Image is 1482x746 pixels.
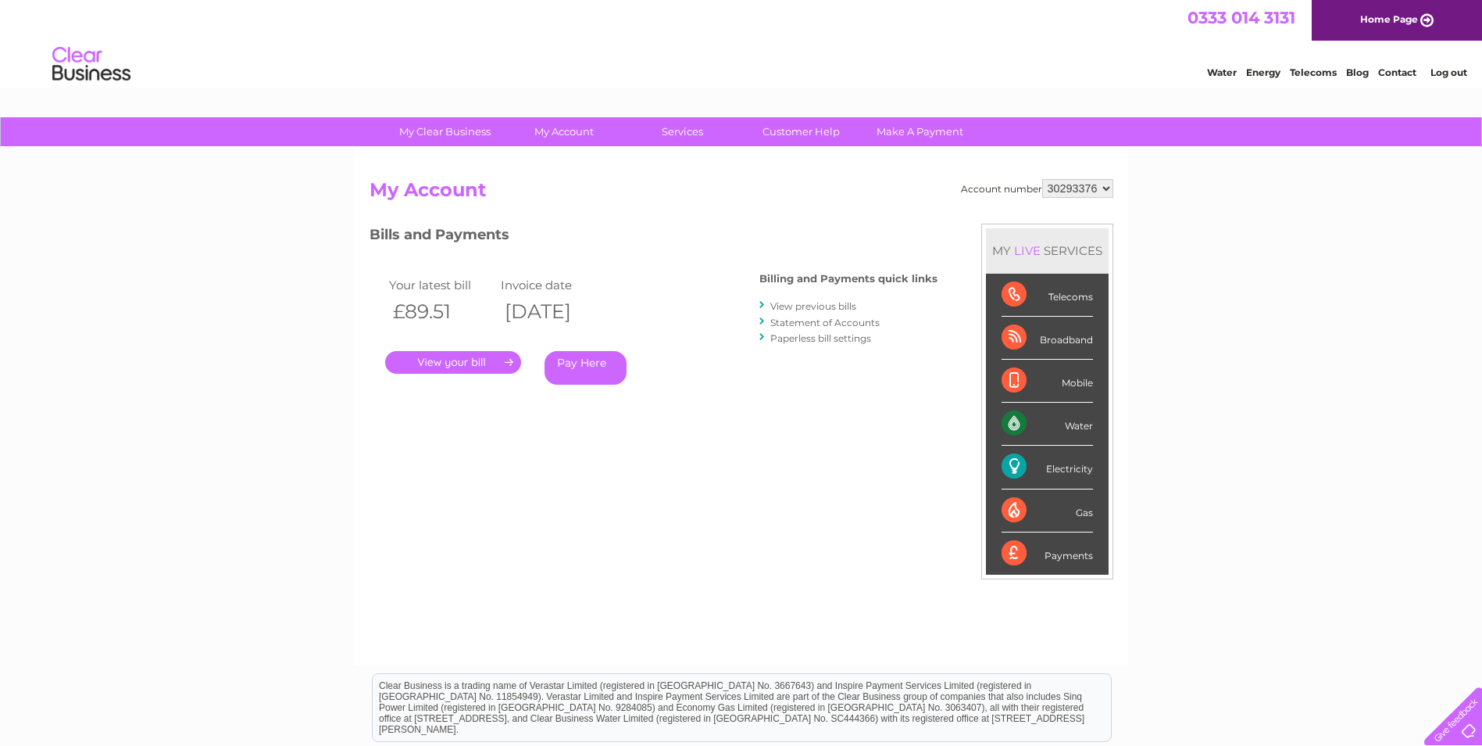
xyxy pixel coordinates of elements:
[1246,66,1280,78] a: Energy
[1002,490,1093,533] div: Gas
[770,332,871,344] a: Paperless bill settings
[545,351,627,385] a: Pay Here
[497,274,609,296] td: Invoice date
[52,41,131,88] img: logo.png
[1378,66,1416,78] a: Contact
[1187,8,1295,27] a: 0333 014 3131
[1002,403,1093,446] div: Water
[385,351,521,374] a: .
[1002,360,1093,403] div: Mobile
[1002,317,1093,360] div: Broadband
[1430,66,1467,78] a: Log out
[1290,66,1337,78] a: Telecoms
[986,228,1109,273] div: MY SERVICES
[1207,66,1237,78] a: Water
[497,296,609,328] th: [DATE]
[373,9,1111,76] div: Clear Business is a trading name of Verastar Limited (registered in [GEOGRAPHIC_DATA] No. 3667643...
[1002,533,1093,575] div: Payments
[737,117,866,146] a: Customer Help
[1011,243,1044,258] div: LIVE
[385,274,498,296] td: Your latest bill
[1002,446,1093,489] div: Electricity
[618,117,747,146] a: Services
[1346,66,1369,78] a: Blog
[380,117,509,146] a: My Clear Business
[759,273,937,285] h4: Billing and Payments quick links
[770,317,880,328] a: Statement of Accounts
[961,179,1113,198] div: Account number
[1002,274,1093,317] div: Telecoms
[499,117,628,146] a: My Account
[370,179,1113,209] h2: My Account
[855,117,984,146] a: Make A Payment
[370,224,937,251] h3: Bills and Payments
[385,296,498,328] th: £89.51
[770,300,856,312] a: View previous bills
